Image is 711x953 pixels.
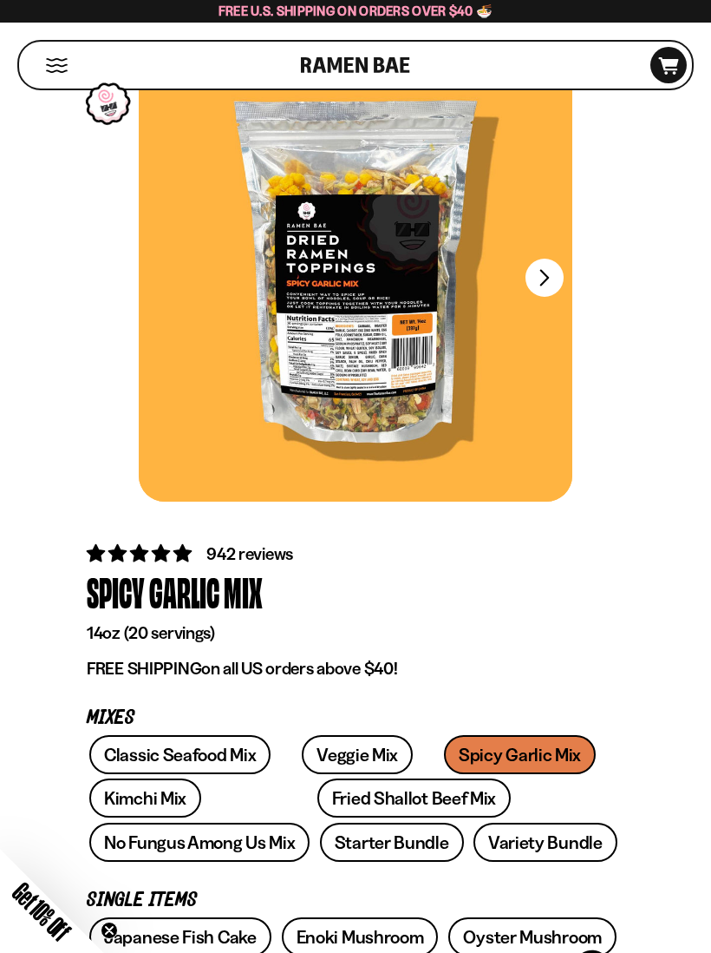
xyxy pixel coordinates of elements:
p: Mixes [87,710,624,726]
span: 942 reviews [206,543,293,564]
button: Next [525,259,564,297]
span: Get 10% Off [8,877,75,945]
strong: FREE SHIPPING [87,658,201,679]
span: 4.75 stars [87,542,195,564]
a: Veggie Mix [302,735,413,774]
div: Mix [224,567,263,618]
div: Garlic [149,567,219,618]
a: Kimchi Mix [89,779,201,818]
span: Free U.S. Shipping on Orders over $40 🍜 [219,3,493,19]
p: Single Items [87,892,624,909]
a: Classic Seafood Mix [89,735,271,774]
a: Variety Bundle [473,823,617,862]
p: 14oz (20 servings) [87,622,624,644]
a: No Fungus Among Us Mix [89,823,310,862]
button: Mobile Menu Trigger [45,58,68,73]
a: Fried Shallot Beef Mix [317,779,511,818]
a: Starter Bundle [320,823,464,862]
div: Spicy [87,567,145,618]
p: on all US orders above $40! [87,658,624,680]
button: Close teaser [101,922,118,939]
